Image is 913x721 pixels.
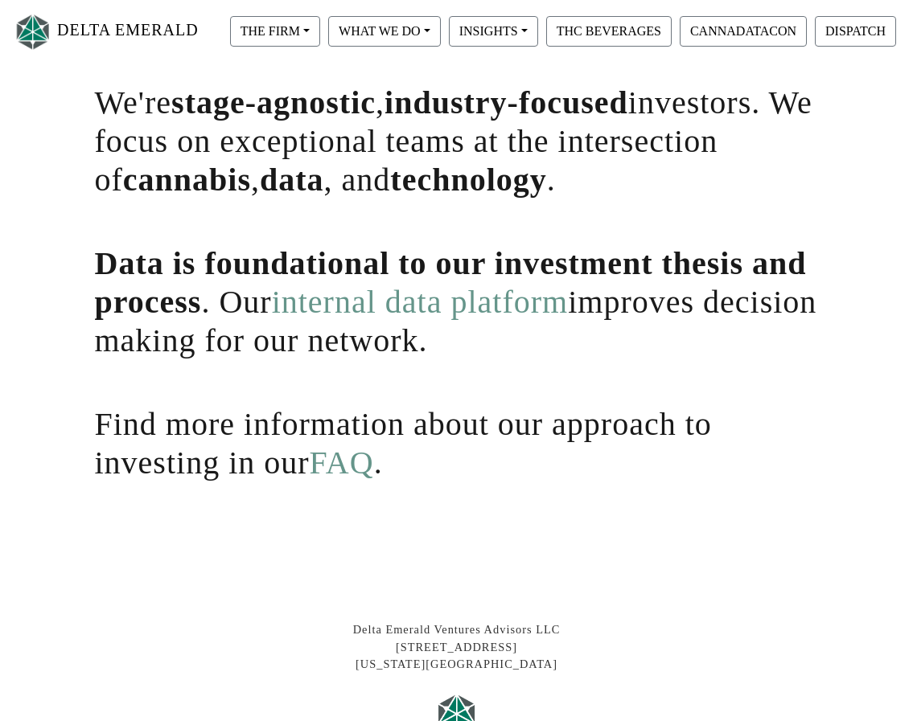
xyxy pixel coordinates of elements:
[385,84,628,121] span: industry-focused
[83,621,831,674] div: Delta Emerald Ventures Advisors LLC [STREET_ADDRESS] [US_STATE][GEOGRAPHIC_DATA]
[260,162,324,198] span: data
[272,284,569,320] a: internal data platform
[310,444,374,481] a: FAQ
[811,23,900,37] a: DISPATCH
[328,16,441,47] button: WHAT WE DO
[171,84,376,121] span: stage-agnostic
[680,16,807,47] button: CANNADATACON
[390,162,546,198] span: technology
[815,16,896,47] button: DISPATCH
[123,162,251,198] span: cannabis
[676,23,811,37] a: CANNADATACON
[542,23,676,37] a: THC BEVERAGES
[230,16,320,47] button: THE FIRM
[95,245,807,320] span: Data is foundational to our investment thesis and process
[95,84,819,199] h1: We're , investors. We focus on exceptional teams at the intersection of , , and .
[13,10,53,53] img: Logo
[13,6,199,57] a: DELTA EMERALD
[95,405,819,482] h1: Find more information about our approach to investing in our .
[449,16,538,47] button: INSIGHTS
[546,16,672,47] button: THC BEVERAGES
[95,244,819,360] h1: . Our improves decision making for our network.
